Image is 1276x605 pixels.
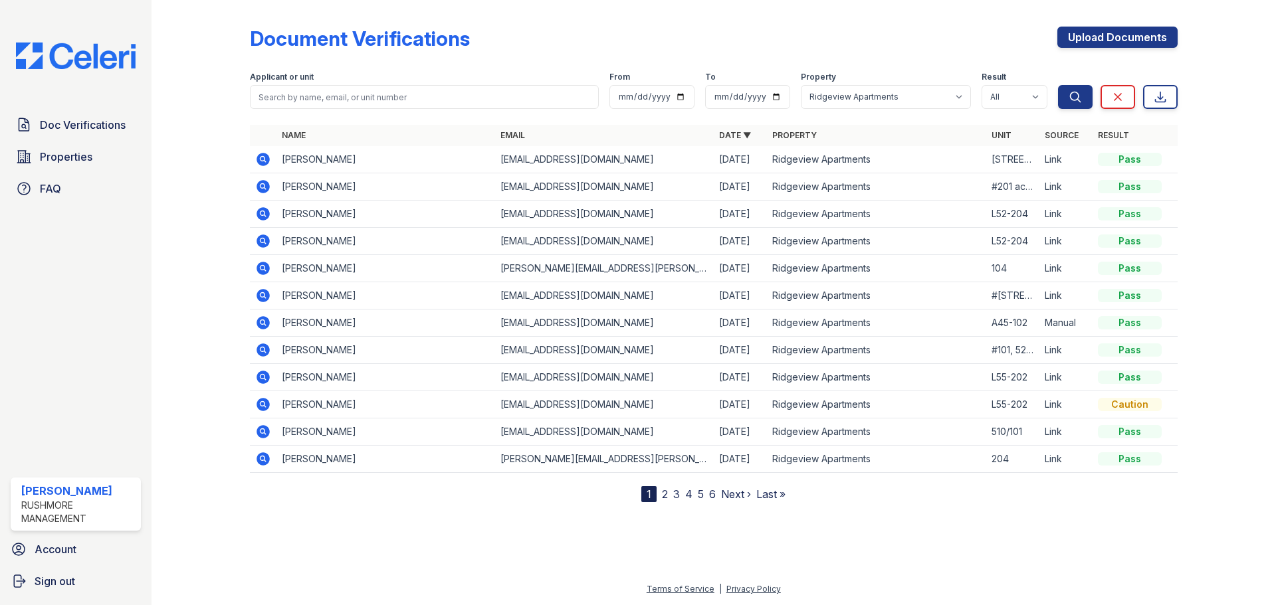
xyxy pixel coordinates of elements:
span: Sign out [35,573,75,589]
td: Ridgeview Apartments [767,418,986,446]
a: Unit [992,130,1011,140]
img: CE_Logo_Blue-a8612792a0a2168367f1c8372b55b34899dd931a85d93a1a3d3e32e68fde9ad4.png [5,43,146,69]
div: [PERSON_NAME] [21,483,136,499]
a: FAQ [11,175,141,202]
td: A45-102 [986,309,1039,337]
td: Link [1039,255,1093,282]
a: Properties [11,143,141,170]
a: Date ▼ [719,130,751,140]
input: Search by name, email, or unit number [250,85,599,109]
div: Pass [1098,425,1162,438]
a: Source [1045,130,1079,140]
td: Link [1039,228,1093,255]
div: Rushmore Management [21,499,136,525]
td: 204 [986,446,1039,473]
td: [PERSON_NAME] [276,309,495,337]
div: Pass [1098,207,1162,220]
td: [DATE] [714,309,767,337]
div: Pass [1098,452,1162,466]
td: L52-204 [986,228,1039,255]
td: [PERSON_NAME] [276,146,495,173]
a: Name [282,130,306,140]
a: Next › [721,487,751,501]
td: Ridgeview Apartments [767,201,986,228]
td: [EMAIL_ADDRESS][DOMAIN_NAME] [495,146,714,173]
td: [DATE] [714,364,767,391]
td: [DATE] [714,255,767,282]
td: [PERSON_NAME] [276,255,495,282]
span: Account [35,541,76,557]
div: Pass [1098,234,1162,248]
td: Link [1039,446,1093,473]
div: Document Verifications [250,27,470,50]
td: 104 [986,255,1039,282]
td: #101, 520 [GEOGRAPHIC_DATA] [986,337,1039,364]
td: Link [1039,418,1093,446]
a: Email [500,130,525,140]
td: Link [1039,146,1093,173]
td: 510/101 [986,418,1039,446]
td: Ridgeview Apartments [767,391,986,418]
a: 5 [698,487,704,501]
td: [DATE] [714,418,767,446]
td: [PERSON_NAME][EMAIL_ADDRESS][PERSON_NAME][DOMAIN_NAME] [495,446,714,473]
td: Link [1039,201,1093,228]
td: [PERSON_NAME] [276,418,495,446]
td: Link [1039,391,1093,418]
td: [EMAIL_ADDRESS][DOMAIN_NAME] [495,173,714,201]
td: [DATE] [714,391,767,418]
a: Result [1098,130,1129,140]
td: [DATE] [714,337,767,364]
td: Link [1039,282,1093,309]
td: [EMAIL_ADDRESS][DOMAIN_NAME] [495,337,714,364]
a: 6 [709,487,716,501]
td: Ridgeview Apartments [767,446,986,473]
td: [DATE] [714,446,767,473]
td: L55-202 [986,364,1039,391]
span: FAQ [40,181,61,197]
td: [PERSON_NAME] [276,446,495,473]
a: 4 [685,487,692,501]
a: Sign out [5,568,146,594]
td: Link [1039,364,1093,391]
a: Privacy Policy [726,584,781,594]
td: [PERSON_NAME] [276,173,495,201]
td: [EMAIL_ADDRESS][DOMAIN_NAME] [495,201,714,228]
td: Manual [1039,309,1093,337]
div: Pass [1098,343,1162,357]
td: [EMAIL_ADDRESS][DOMAIN_NAME] [495,391,714,418]
td: [EMAIL_ADDRESS][DOMAIN_NAME] [495,418,714,446]
td: Ridgeview Apartments [767,255,986,282]
td: [PERSON_NAME] [276,228,495,255]
td: [DATE] [714,201,767,228]
td: [DATE] [714,228,767,255]
td: Link [1039,337,1093,364]
div: 1 [641,486,657,502]
div: Pass [1098,316,1162,329]
label: Applicant or unit [250,72,314,82]
a: Terms of Service [647,584,714,594]
td: Link [1039,173,1093,201]
div: | [719,584,722,594]
td: [STREET_ADDRESS] [986,146,1039,173]
td: Ridgeview Apartments [767,282,986,309]
td: L52-204 [986,201,1039,228]
div: Pass [1098,371,1162,384]
td: [EMAIL_ADDRESS][DOMAIN_NAME] [495,282,714,309]
td: #[STREET_ADDRESS] [986,282,1039,309]
div: Pass [1098,262,1162,275]
a: Account [5,536,146,562]
td: [PERSON_NAME][EMAIL_ADDRESS][PERSON_NAME][DOMAIN_NAME] [495,255,714,282]
td: [PERSON_NAME] [276,201,495,228]
div: Pass [1098,180,1162,193]
td: [DATE] [714,282,767,309]
td: Ridgeview Apartments [767,309,986,337]
span: Doc Verifications [40,117,126,133]
span: Properties [40,149,92,165]
td: [DATE] [714,173,767,201]
td: [EMAIL_ADDRESS][DOMAIN_NAME] [495,364,714,391]
td: L55-202 [986,391,1039,418]
td: [PERSON_NAME] [276,282,495,309]
td: [PERSON_NAME] [276,391,495,418]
